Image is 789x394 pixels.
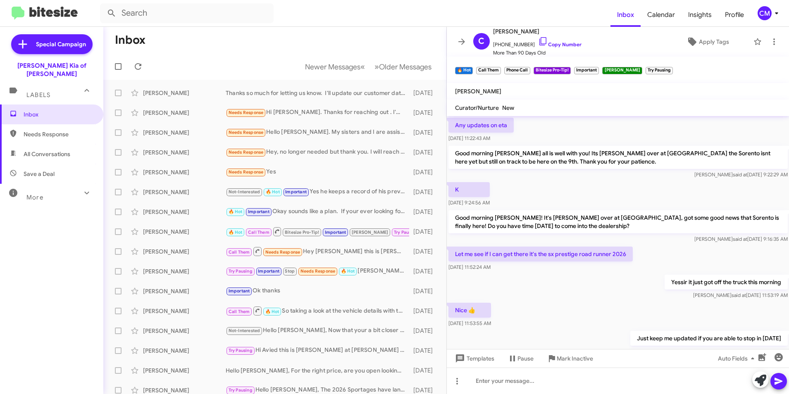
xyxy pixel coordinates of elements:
span: All Conversations [24,150,70,158]
span: [DATE] 11:53:55 AM [448,320,491,326]
span: [PERSON_NAME] [DATE] 9:22:29 AM [694,171,787,178]
div: So taking a look at the vehicle details with the appraiser, it looks like we would be able to tra... [226,306,409,316]
span: Needs Response [300,268,336,274]
span: « [360,62,365,72]
small: Try Pausing [646,67,673,74]
div: [PERSON_NAME] [143,89,226,97]
div: [DATE] [409,347,439,355]
div: Thanks so much for letting us know. I'll update our customer database now. [226,89,409,97]
p: K [448,182,490,197]
span: said at [729,348,744,354]
span: Needs Response [229,150,264,155]
span: Needs Response [24,130,94,138]
small: [PERSON_NAME] [602,67,642,74]
span: Try Pausing [229,387,253,393]
div: Hi Avied this is [PERSON_NAME] at [PERSON_NAME] Kia of [PERSON_NAME]. Thanks again for being our ... [226,346,409,355]
span: [PERSON_NAME] [DATE] 12:03:50 PM [691,348,787,354]
span: Call Them [229,249,250,255]
div: [DATE] [409,128,439,137]
span: Try Pausing [394,230,418,235]
div: [PERSON_NAME] [143,228,226,236]
button: Templates [447,351,501,366]
p: Let me see if I can get there it's the sx prestige road runner 2026 [448,247,633,261]
p: Nice 👍 [448,303,491,318]
span: 🔥 Hot [266,189,280,195]
span: Pause [517,351,534,366]
span: [DATE] 11:22:43 AM [448,135,490,141]
span: Important [285,189,307,195]
p: Just keep me updated if you are able to stop in [DATE] [630,331,787,346]
span: New [502,104,514,112]
h1: Inbox [115,33,145,47]
span: Try Pausing [229,268,253,274]
span: Call Them [248,230,269,235]
span: Labels [26,91,50,99]
div: [DATE] [409,247,439,256]
span: 🔥 Hot [229,209,243,214]
div: [DATE] [409,267,439,275]
span: [PERSON_NAME] [DATE] 9:16:35 AM [694,236,787,242]
a: Special Campaign [11,34,93,54]
span: Needs Response [229,110,264,115]
div: [PERSON_NAME] [143,168,226,176]
a: Calendar [641,3,682,27]
span: Apply Tags [699,34,729,49]
p: Good morning [PERSON_NAME] all is well with you! Its [PERSON_NAME] over at [GEOGRAPHIC_DATA] the ... [448,146,788,169]
span: Important [325,230,346,235]
span: Important [248,209,269,214]
span: Important [258,268,279,274]
div: [DATE] [409,168,439,176]
span: [PERSON_NAME] [DATE] 11:53:19 AM [693,292,787,298]
div: [DATE] [409,307,439,315]
span: Save a Deal [24,170,55,178]
div: [PERSON_NAME] [143,307,226,315]
span: [DATE] 9:24:56 AM [448,199,490,206]
span: Needs Response [229,130,264,135]
div: [DATE] [409,366,439,375]
div: Hello [PERSON_NAME]. My sisters and I are assisting my father (80) with purchasing a vehicle. Whe... [226,128,409,137]
button: Auto Fields [711,351,764,366]
span: [PERSON_NAME] [455,88,501,95]
div: CM [758,6,772,20]
div: Hey [PERSON_NAME] this is [PERSON_NAME] we spoke the other day can u call me at [PHONE_NUMBER] [226,246,409,256]
span: Call Them [229,309,250,314]
div: [PERSON_NAME] [143,287,226,295]
p: Good morning [PERSON_NAME]! It's [PERSON_NAME] over at [GEOGRAPHIC_DATA], got some good news that... [448,210,788,233]
span: Needs Response [265,249,300,255]
div: [PERSON_NAME] [143,366,226,375]
div: [PERSON_NAME] [143,267,226,275]
div: [PERSON_NAME] we will be at [GEOGRAPHIC_DATA] around 10am [226,266,409,276]
span: said at [731,292,746,298]
div: Yes he keeps a record of his previous customers, but he isn't allowed to keep any contract inform... [226,187,409,197]
span: Stop [285,268,295,274]
span: [PHONE_NUMBER] [493,36,582,49]
span: Curator/Nurture [455,104,499,112]
span: More [26,194,43,201]
div: [PERSON_NAME] [143,109,226,117]
span: Inbox [24,110,94,119]
span: Newer Messages [305,62,360,71]
div: Cool, just keep me posted [226,226,409,237]
span: 🔥 Hot [265,309,279,314]
div: Okay sounds like a plan. If your ever looking for an extended warranty we are happy to help out w... [226,207,409,216]
button: Next [369,58,436,75]
nav: Page navigation example [300,58,436,75]
span: said at [732,236,747,242]
small: Call Them [476,67,501,74]
p: Yessir it just got off the truck this morning [664,275,787,290]
span: C [478,35,484,48]
div: Hello [PERSON_NAME], Now that your a bit closer to your lease end, would you consider an early up... [226,326,409,335]
span: Try Pausing [229,348,253,353]
span: Not-Interested [229,328,260,333]
div: [PERSON_NAME] [143,247,226,256]
button: CM [751,6,780,20]
span: Insights [682,3,718,27]
span: Templates [453,351,494,366]
span: [DATE] 11:52:24 AM [448,264,491,270]
span: Bitesize Pro-Tip! [285,230,319,235]
div: Hi [PERSON_NAME]. Thanks for reaching out . I'm still looking for the wolf gray - love to see a p... [226,108,409,117]
div: Yes [226,167,409,177]
div: [DATE] [409,228,439,236]
div: [PERSON_NAME] [143,347,226,355]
